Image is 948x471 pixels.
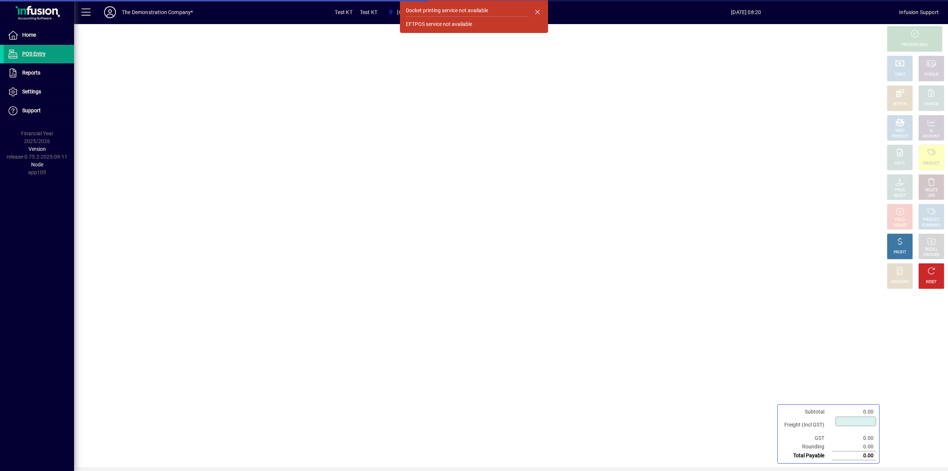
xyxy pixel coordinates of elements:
[4,64,74,82] a: Reports
[406,20,472,28] div: EFTPOS service not available
[397,6,448,18] span: [GEOGRAPHIC_DATA]
[924,72,938,77] div: CHEQUE
[593,6,899,18] span: [DATE] 08:20
[832,442,876,451] td: 0.00
[832,434,876,442] td: 0.00
[29,146,46,152] span: Version
[385,6,451,19] span: Auckland
[923,134,940,139] div: ACCOUNT
[22,89,41,94] span: Settings
[893,223,907,228] div: INVOICE
[895,72,905,77] div: CASH
[922,223,941,228] div: SUMMARY
[4,26,74,44] a: Home
[926,279,937,285] div: RESET
[895,217,905,223] div: HOLD
[899,6,939,18] div: Infusion Support
[4,83,74,101] a: Settings
[895,188,905,193] div: PRICE
[781,442,832,451] td: Rounding
[22,51,46,57] span: POS Entry
[891,279,909,285] div: DISCOUNT
[781,434,832,442] td: GST
[22,32,36,38] span: Home
[781,416,832,434] td: Freight (Incl GST)
[832,451,876,460] td: 0.00
[923,252,939,258] div: INVOICES
[895,128,904,134] div: MISC
[895,161,905,166] div: NOTE
[832,408,876,416] td: 0.00
[894,193,907,199] div: SELECT
[31,162,43,167] span: Node
[928,193,935,199] div: LINE
[925,188,938,193] div: DELETE
[891,134,908,139] div: PRODUCT
[781,451,832,460] td: Total Payable
[335,6,352,18] span: Test KT
[98,6,122,19] button: Profile
[902,42,928,48] div: PROCESS SALE
[122,6,193,18] div: The Demonstration Company*
[4,102,74,120] a: Support
[923,161,939,166] div: PRODUCT
[923,217,939,223] div: PRODUCT
[781,408,832,416] td: Subtotal
[894,250,906,255] div: PROFIT
[893,102,907,107] div: EFTPOS
[925,247,938,252] div: RECALL
[929,128,934,134] div: GL
[924,102,939,107] div: CHARGE
[22,107,41,113] span: Support
[22,70,40,76] span: Reports
[360,6,377,18] span: Test KT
